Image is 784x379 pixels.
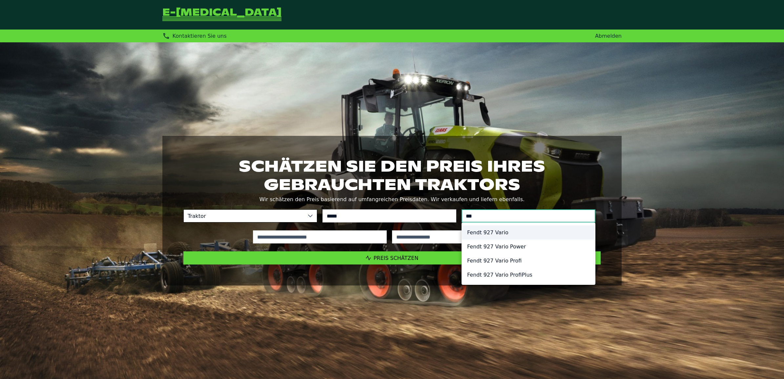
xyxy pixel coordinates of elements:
a: Zurück zur Startseite [162,8,281,22]
span: Preis schätzen [374,255,419,261]
a: Abmelden [595,33,622,39]
span: Kontaktieren Sie uns [173,33,227,39]
li: Fendt 927 Vario Power [462,240,595,254]
p: Wir schätzen den Preis basierend auf umfangreichen Preisdaten. Wir verkaufen und liefern ebenfalls. [183,195,601,204]
li: Fendt 927 Vario [462,225,595,240]
ul: Option List [462,223,595,284]
div: Kontaktieren Sie uns [162,32,227,40]
h1: Schätzen Sie den Preis Ihres gebrauchten Traktors [183,157,601,194]
li: Fendt 927 Vario ProfiPlus [462,268,595,282]
li: Fendt 927 Vario Profi [462,254,595,268]
button: Preis schätzen [183,251,601,264]
span: Traktor [184,210,304,222]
